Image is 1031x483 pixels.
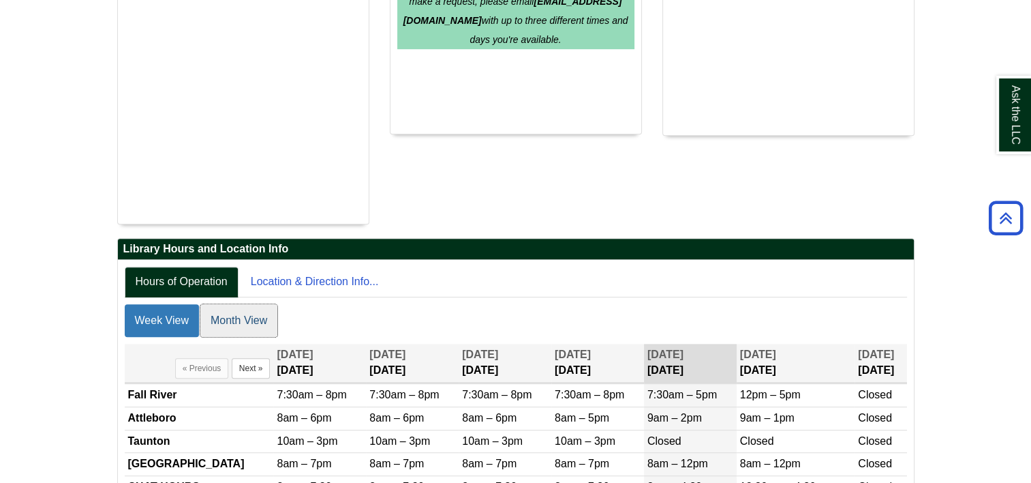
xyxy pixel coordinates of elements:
[118,239,914,260] h2: Library Hours and Location Info
[855,344,906,383] th: [DATE]
[462,389,532,400] span: 7:30am – 8pm
[125,267,238,297] a: Hours of Operation
[459,344,551,383] th: [DATE]
[647,389,717,400] span: 7:30am – 5pm
[644,344,737,383] th: [DATE]
[369,435,430,447] span: 10am – 3pm
[740,435,774,447] span: Closed
[240,267,390,297] a: Location & Direction Info...
[858,389,892,400] span: Closed
[740,349,776,360] span: [DATE]
[984,209,1028,227] a: Back to Top
[200,304,277,337] a: Month View
[273,344,366,383] th: [DATE]
[740,389,801,400] span: 12pm – 5pm
[647,435,681,447] span: Closed
[551,344,644,383] th: [DATE]
[740,412,795,424] span: 9am – 1pm
[737,344,855,383] th: [DATE]
[125,304,199,337] a: Week View
[175,358,229,379] button: « Previous
[369,349,405,360] span: [DATE]
[277,349,313,360] span: [DATE]
[462,435,523,447] span: 10am – 3pm
[462,412,517,424] span: 8am – 6pm
[647,412,702,424] span: 9am – 2pm
[277,389,346,400] span: 7:30am – 8pm
[277,412,331,424] span: 8am – 6pm
[277,458,331,469] span: 8am – 7pm
[858,349,894,360] span: [DATE]
[462,349,498,360] span: [DATE]
[647,458,708,469] span: 8am – 12pm
[125,383,274,407] td: Fall River
[740,458,801,469] span: 8am – 12pm
[555,458,609,469] span: 8am – 7pm
[647,349,683,360] span: [DATE]
[555,349,591,360] span: [DATE]
[125,430,274,453] td: Taunton
[555,412,609,424] span: 8am – 5pm
[858,458,892,469] span: Closed
[462,458,517,469] span: 8am – 7pm
[555,389,624,400] span: 7:30am – 8pm
[125,407,274,430] td: Attleboro
[369,458,424,469] span: 8am – 7pm
[232,358,271,379] button: Next »
[366,344,459,383] th: [DATE]
[277,435,337,447] span: 10am – 3pm
[125,453,274,476] td: [GEOGRAPHIC_DATA]
[858,435,892,447] span: Closed
[858,412,892,424] span: Closed
[555,435,615,447] span: 10am – 3pm
[369,412,424,424] span: 8am – 6pm
[369,389,439,400] span: 7:30am – 8pm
